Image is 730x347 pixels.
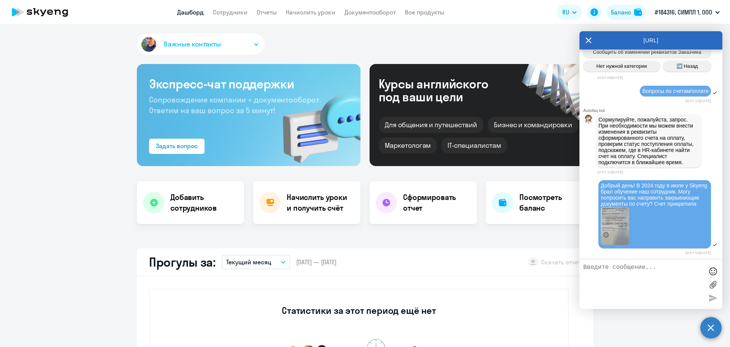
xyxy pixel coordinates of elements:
[140,35,158,53] img: avatar
[642,88,709,94] span: Вопросы по счетам/оплате
[583,46,711,58] button: Сообщить об изменении реквизитов Заказчика
[663,61,711,72] button: ➡️ Назад
[149,254,216,270] h2: Прогулы за:
[296,258,336,266] span: [DATE] — [DATE]
[226,257,271,267] p: Текущий месяц
[164,39,221,49] span: Важные контакты
[606,5,646,20] button: Балансbalance
[597,63,647,69] span: Нет нужной категории
[584,115,593,126] img: bot avatar
[405,8,444,16] a: Все продукты
[149,139,205,154] button: Задать вопрос
[222,255,290,269] button: Текущий месяц
[149,95,321,115] span: Сопровождение компании + документооборот. Ответим на ваш вопрос за 5 минут!
[611,8,631,17] div: Баланс
[676,63,698,69] span: ➡️ Назад
[557,5,582,20] button: RU
[170,192,238,213] h4: Добавить сотрудников
[137,34,265,55] button: Важные контакты
[257,8,277,16] a: Отчеты
[272,80,360,166] img: bg-img
[583,108,722,113] div: Autofaq bot
[286,8,335,16] a: Начислить уроки
[149,76,348,91] h3: Экспресс-чат поддержки
[597,170,623,174] time: 10:57:12[DATE]
[593,49,701,55] span: Сообщить об изменении реквизитов Заказчика
[177,8,204,16] a: Дашборд
[634,8,642,16] img: balance
[156,141,198,150] div: Задать вопрос
[685,251,711,255] time: 10:57:52[DATE]
[379,117,483,133] div: Для общения и путешествий
[655,8,712,17] p: #184316, СИМПЛ 1, ООО
[344,8,396,16] a: Документооборот
[562,8,569,17] span: RU
[685,99,711,103] time: 10:57:12[DATE]
[598,117,695,165] span: Сормулируйте, пожалуйста, запрос. При необходимости мы можем внести изменения в реквизиты сформир...
[601,182,709,207] span: Добрый день! В 2024 году в июле у Skyeng брал обучение наш сотрудник. Могу попросить вас направит...
[403,192,471,213] h4: Сформировать отчет
[583,61,660,72] button: Нет нужной категории
[597,75,623,80] time: 10:57:04[DATE]
[488,117,578,133] div: Бизнес и командировки
[282,304,436,317] h3: Статистики за этот период ещё нет
[519,192,587,213] h4: Посмотреть баланс
[707,279,719,290] label: Лимит 10 файлов
[379,77,509,103] div: Курсы английского под ваши цели
[651,3,724,21] button: #184316, СИМПЛ 1, ООО
[601,207,629,245] img: image.png
[287,192,353,213] h4: Начислить уроки и получить счёт
[379,138,437,154] div: Маркетологам
[441,138,507,154] div: IT-специалистам
[213,8,248,16] a: Сотрудники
